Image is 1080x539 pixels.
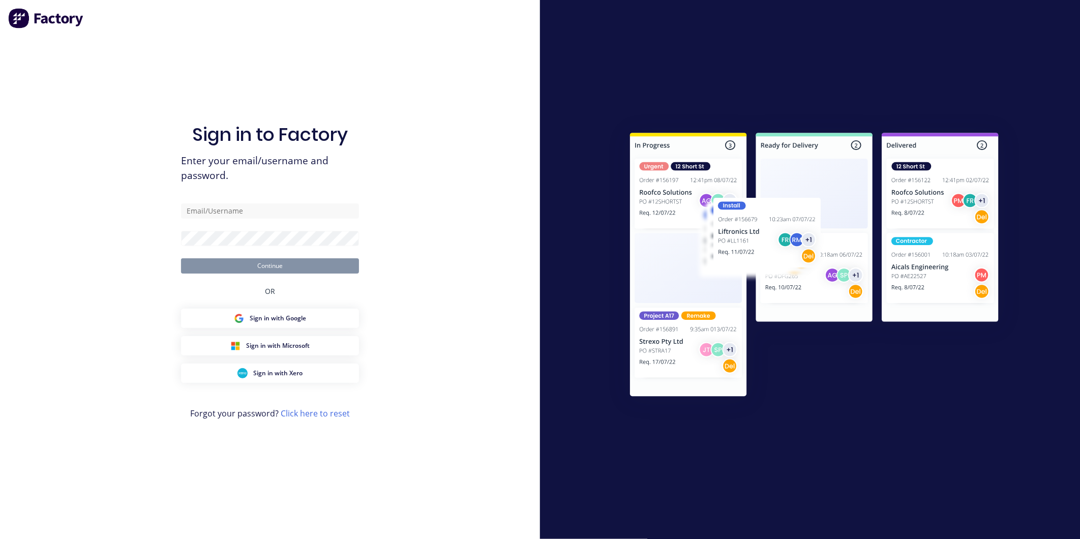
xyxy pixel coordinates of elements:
h1: Sign in to Factory [192,124,348,145]
img: Microsoft Sign in [230,341,241,351]
button: Google Sign inSign in with Google [181,309,359,328]
button: Continue [181,258,359,274]
img: Xero Sign in [237,368,248,378]
button: Xero Sign inSign in with Xero [181,364,359,383]
input: Email/Username [181,203,359,219]
span: Sign in with Microsoft [247,341,310,350]
span: Enter your email/username and password. [181,154,359,183]
img: Factory [8,8,84,28]
div: OR [265,274,275,309]
span: Sign in with Google [250,314,307,323]
img: Sign in [608,112,1021,421]
img: Google Sign in [234,313,244,323]
span: Forgot your password? [190,407,350,420]
a: Click here to reset [281,408,350,419]
span: Sign in with Xero [254,369,303,378]
button: Microsoft Sign inSign in with Microsoft [181,336,359,355]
